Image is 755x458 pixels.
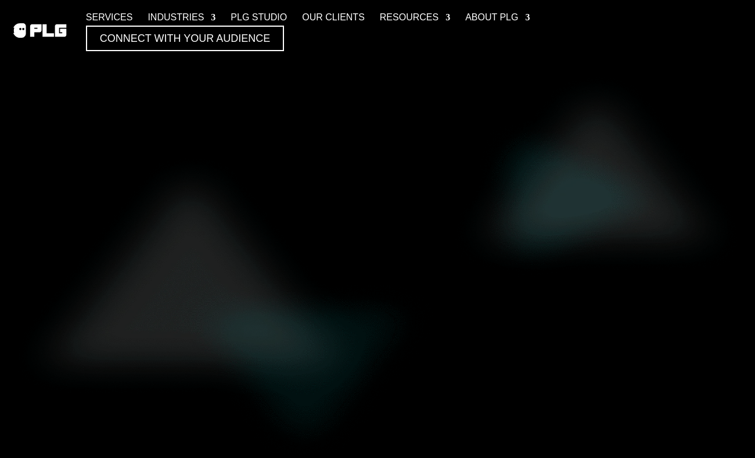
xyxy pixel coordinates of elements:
a: Resources [380,10,450,26]
a: About PLG [465,10,530,26]
a: Industries [148,10,215,26]
a: PLG Studio [231,10,287,26]
a: Connect with Your Audience [86,26,284,51]
a: Our Clients [302,10,365,26]
a: Services [86,10,133,26]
